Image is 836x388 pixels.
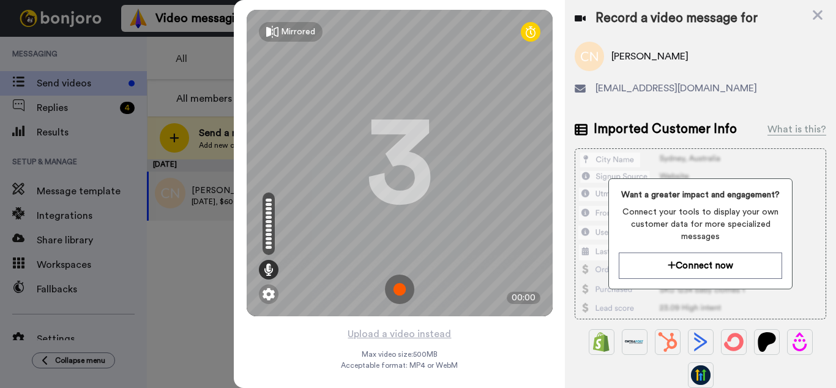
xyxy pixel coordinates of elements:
span: Hi [PERSON_NAME], We're looking to spread the word about [PERSON_NAME] a bit further and we need ... [53,36,211,180]
span: Max video size: 500 MB [362,349,438,359]
div: 3 [366,117,433,209]
button: Upload a video instead [344,326,455,342]
img: ic_gear.svg [263,288,275,300]
img: Hubspot [658,332,677,352]
button: Connect now [619,253,782,279]
div: What is this? [767,122,826,137]
div: message notification from Matt, 3w ago. Hi Bridget, We're looking to spread the word about Bonjor... [18,26,226,66]
span: [EMAIL_ADDRESS][DOMAIN_NAME] [595,81,757,96]
div: 00:00 [507,292,540,304]
img: ic_record_start.svg [385,275,414,304]
img: Shopify [592,332,611,352]
img: Drip [790,332,810,352]
span: Acceptable format: MP4 or WebM [341,360,458,370]
span: Imported Customer Info [594,120,737,139]
span: Connect your tools to display your own customer data for more specialized messages [619,206,782,243]
img: ConvertKit [724,332,744,352]
p: Message from Matt, sent 3w ago [53,47,211,58]
img: GoHighLevel [691,365,711,385]
img: ActiveCampaign [691,332,711,352]
img: Profile image for Matt [28,37,47,56]
span: Want a greater impact and engagement? [619,189,782,201]
img: Ontraport [625,332,644,352]
img: Patreon [757,332,777,352]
